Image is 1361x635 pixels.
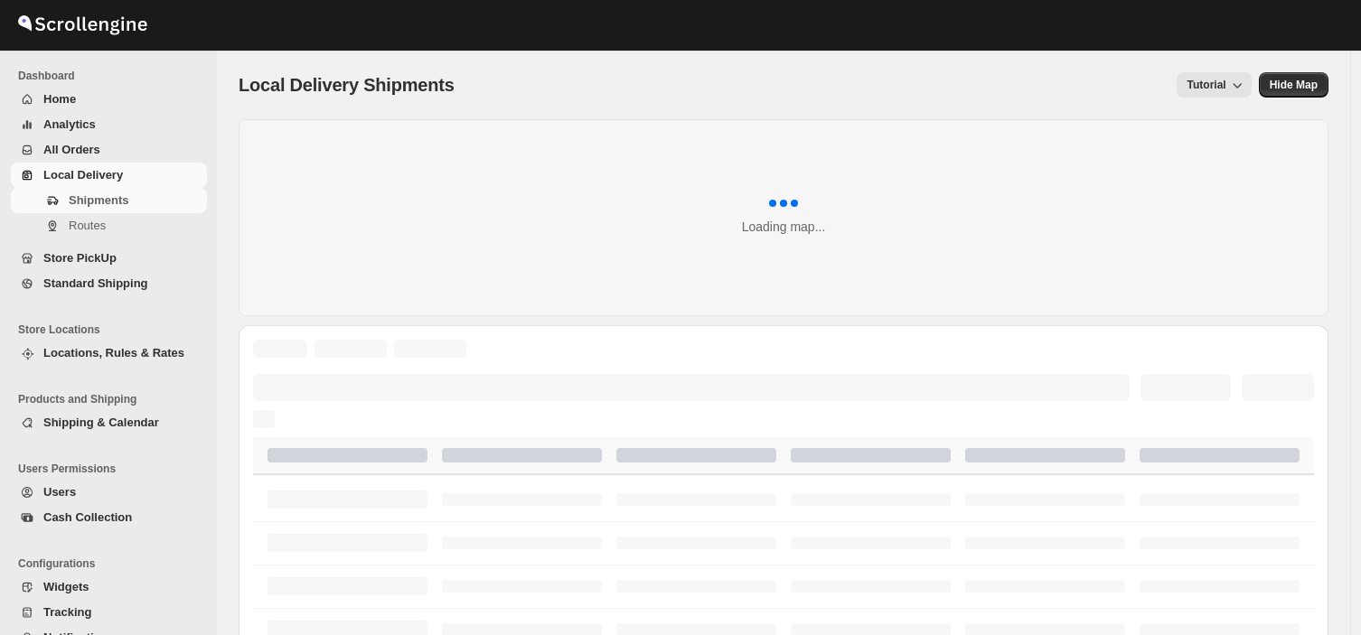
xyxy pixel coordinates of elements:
[11,574,207,600] button: Widgets
[43,346,184,360] span: Locations, Rules & Rates
[11,112,207,137] button: Analytics
[11,188,207,213] button: Shipments
[43,117,96,131] span: Analytics
[18,462,208,476] span: Users Permissions
[18,556,208,571] span: Configurations
[11,137,207,163] button: All Orders
[1187,79,1226,91] span: Tutorial
[43,276,148,290] span: Standard Shipping
[742,218,826,236] div: Loading map...
[43,143,100,156] span: All Orders
[11,213,207,238] button: Routes
[43,605,91,619] span: Tracking
[43,416,159,429] span: Shipping & Calendar
[43,485,76,499] span: Users
[1177,72,1252,98] button: Tutorial
[11,480,207,505] button: Users
[1259,72,1328,98] button: Map action label
[11,341,207,366] button: Locations, Rules & Rates
[43,580,89,593] span: Widgets
[69,219,106,232] span: Routes
[43,92,76,106] span: Home
[69,193,128,207] span: Shipments
[11,505,207,530] button: Cash Collection
[1270,78,1318,92] span: Hide Map
[43,168,123,182] span: Local Delivery
[11,87,207,112] button: Home
[18,69,208,83] span: Dashboard
[18,392,208,406] span: Products and Shipping
[18,322,208,337] span: Store Locations
[11,410,207,435] button: Shipping & Calendar
[43,251,117,265] span: Store PickUp
[11,600,207,625] button: Tracking
[43,510,132,524] span: Cash Collection
[239,75,455,95] span: Local Delivery Shipments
